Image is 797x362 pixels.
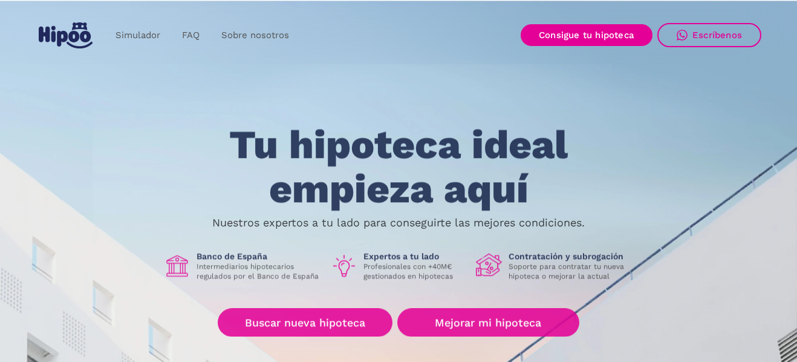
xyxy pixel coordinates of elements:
[210,24,300,47] a: Sobre nosotros
[218,309,392,337] a: Buscar nueva hipoteca
[509,262,633,281] p: Soporte para contratar tu nueva hipoteca o mejorar la actual
[509,251,633,262] h1: Contratación y subrogación
[197,262,321,281] p: Intermediarios hipotecarios regulados por el Banco de España
[105,24,171,47] a: Simulador
[521,24,652,46] a: Consigue tu hipoteca
[692,30,742,41] div: Escríbenos
[197,251,321,262] h1: Banco de España
[657,23,761,47] a: Escríbenos
[212,218,585,228] p: Nuestros expertos a tu lado para conseguirte las mejores condiciones.
[36,18,95,53] a: home
[363,251,466,262] h1: Expertos a tu lado
[171,24,210,47] a: FAQ
[363,262,466,281] p: Profesionales con +40M€ gestionados en hipotecas
[397,309,579,337] a: Mejorar mi hipoteca
[169,123,628,211] h1: Tu hipoteca ideal empieza aquí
